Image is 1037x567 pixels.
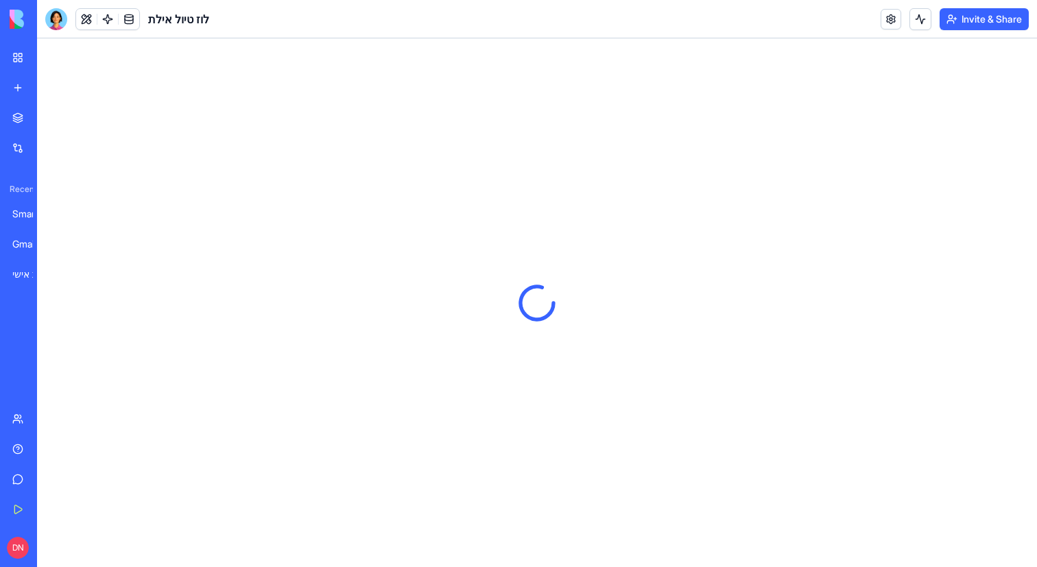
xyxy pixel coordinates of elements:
[4,230,59,258] a: Gmail Email Sender
[12,207,51,221] div: Smart CRM
[940,8,1029,30] button: Invite & Share
[148,11,209,27] span: לוז טיול אילת
[12,237,51,251] div: Gmail Email Sender
[4,200,59,228] a: Smart CRM
[4,261,59,288] a: ניהול משימות אישי
[10,10,95,29] img: logo
[4,184,33,195] span: Recent
[7,537,29,559] span: DN
[12,267,51,281] div: ניהול משימות אישי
